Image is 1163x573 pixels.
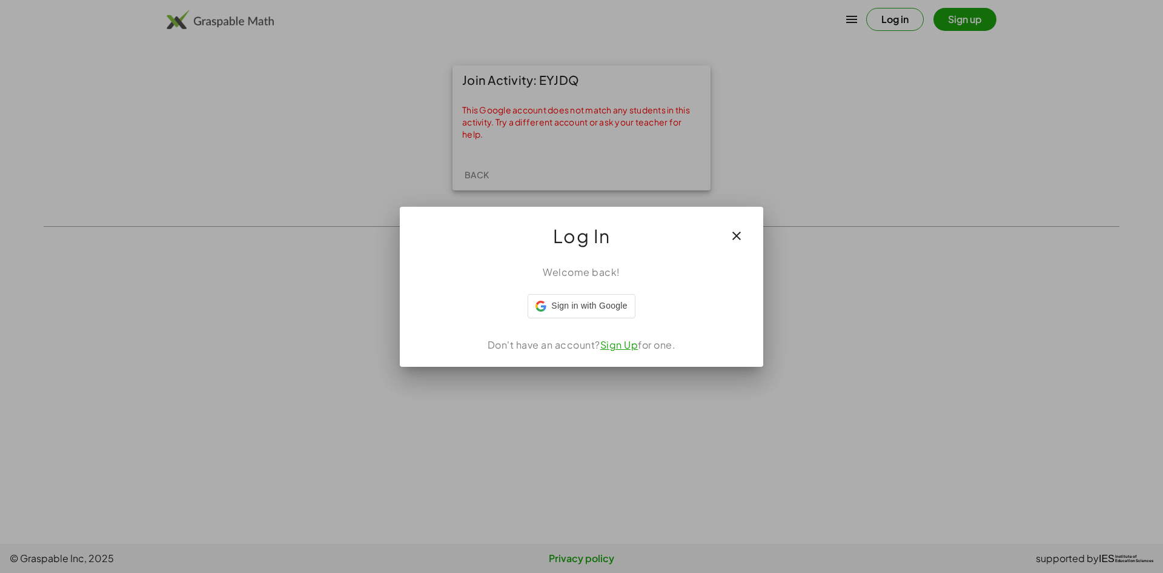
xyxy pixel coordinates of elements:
span: Log In [553,221,611,250]
a: Sign Up [600,338,638,351]
div: Sign in with Google [528,294,635,318]
span: Sign in with Google [551,300,627,312]
div: Don't have an account? for one. [414,338,749,352]
div: Welcome back! [414,265,749,280]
